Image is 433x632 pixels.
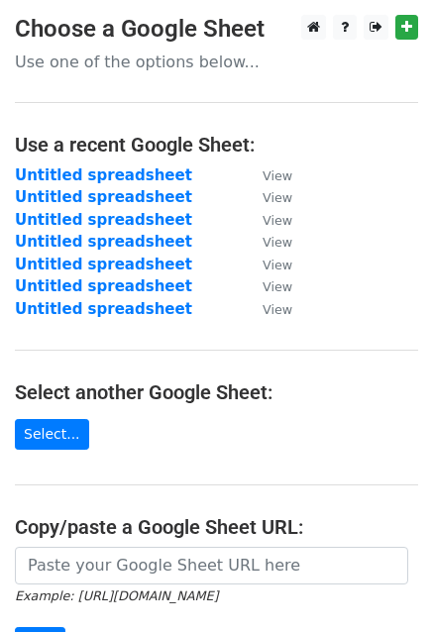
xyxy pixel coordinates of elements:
[263,213,292,228] small: View
[243,188,292,206] a: View
[263,302,292,317] small: View
[243,256,292,273] a: View
[243,211,292,229] a: View
[15,15,418,44] h3: Choose a Google Sheet
[263,235,292,250] small: View
[243,300,292,318] a: View
[15,233,192,251] a: Untitled spreadsheet
[15,166,192,184] a: Untitled spreadsheet
[15,515,418,539] h4: Copy/paste a Google Sheet URL:
[15,211,192,229] a: Untitled spreadsheet
[243,166,292,184] a: View
[15,547,408,584] input: Paste your Google Sheet URL here
[15,52,418,72] p: Use one of the options below...
[15,419,89,450] a: Select...
[15,256,192,273] a: Untitled spreadsheet
[15,188,192,206] a: Untitled spreadsheet
[15,380,418,404] h4: Select another Google Sheet:
[15,588,218,603] small: Example: [URL][DOMAIN_NAME]
[15,277,192,295] a: Untitled spreadsheet
[243,233,292,251] a: View
[15,133,418,157] h4: Use a recent Google Sheet:
[263,190,292,205] small: View
[15,300,192,318] a: Untitled spreadsheet
[263,168,292,183] small: View
[263,258,292,272] small: View
[243,277,292,295] a: View
[263,279,292,294] small: View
